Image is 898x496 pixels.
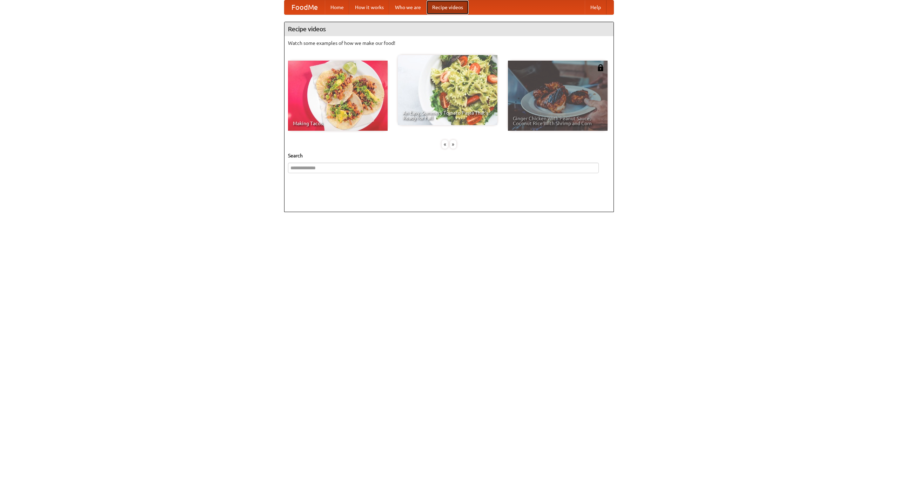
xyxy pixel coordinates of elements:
a: How it works [349,0,389,14]
a: Help [585,0,607,14]
img: 483408.png [597,64,604,71]
a: An Easy, Summery Tomato Pasta That's Ready for Fall [398,55,497,125]
p: Watch some examples of how we make our food! [288,40,610,47]
span: An Easy, Summery Tomato Pasta That's Ready for Fall [403,110,492,120]
a: Recipe videos [427,0,469,14]
a: Making Tacos [288,61,388,131]
span: Making Tacos [293,121,383,126]
a: FoodMe [284,0,325,14]
div: » [450,140,456,149]
h4: Recipe videos [284,22,614,36]
div: « [442,140,448,149]
h5: Search [288,152,610,159]
a: Who we are [389,0,427,14]
a: Home [325,0,349,14]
